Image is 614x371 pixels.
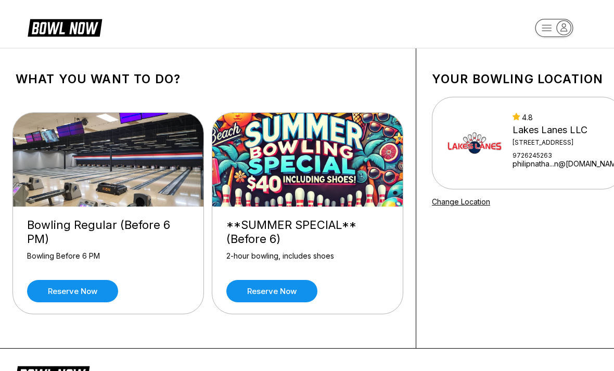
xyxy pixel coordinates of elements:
h1: What you want to do? [16,72,400,86]
div: Bowling Before 6 PM [27,251,189,270]
div: Bowling Regular (Before 6 PM) [27,218,189,246]
div: **SUMMER SPECIAL** (Before 6) [226,218,389,246]
a: Reserve now [27,280,118,302]
div: 2-hour bowling, includes shoes [226,251,389,270]
img: Bowling Regular (Before 6 PM) [13,113,204,207]
img: Lakes Lanes LLC [446,114,503,172]
a: Reserve now [226,280,317,302]
img: **SUMMER SPECIAL** (Before 6) [212,113,404,207]
a: Change Location [432,197,490,206]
